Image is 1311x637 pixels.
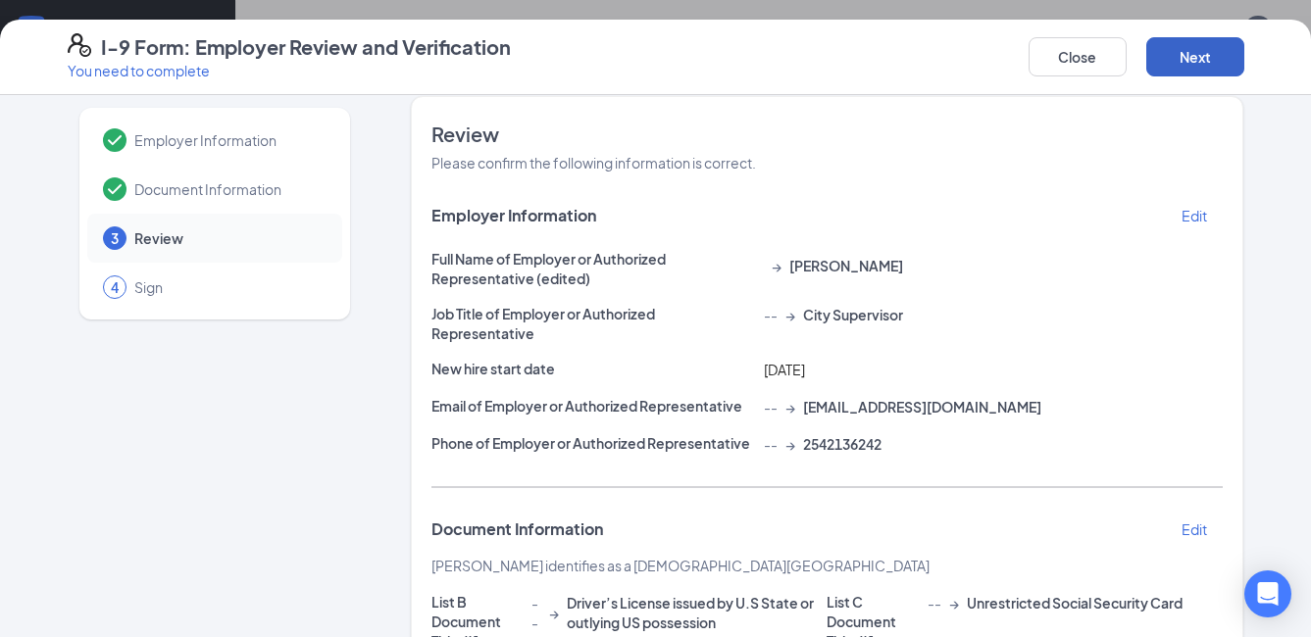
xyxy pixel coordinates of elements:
[772,256,782,275] span: →
[431,304,757,343] p: Job Title of Employer or Authorized Representative
[431,519,603,539] span: Document Information
[101,33,511,61] h4: I-9 Form: Employer Review and Verification
[803,397,1041,416] span: [EMAIL_ADDRESS][DOMAIN_NAME]
[134,277,323,297] span: Sign
[967,593,1183,612] span: Unrestricted Social Security Card
[764,434,778,454] span: --
[431,359,757,378] p: New hire start date
[111,228,119,248] span: 3
[431,249,757,288] p: Full Name of Employer or Authorized Representative (edited)
[103,128,126,152] svg: Checkmark
[785,434,795,454] span: →
[68,61,511,80] p: You need to complete
[549,603,559,622] span: →
[431,121,1224,148] span: Review
[789,256,903,275] span: [PERSON_NAME]
[1029,37,1127,76] button: Close
[111,277,119,297] span: 4
[1182,206,1207,225] p: Edit
[1182,519,1207,539] p: Edit
[431,396,757,416] p: Email of Employer or Authorized Representative
[785,397,795,416] span: →
[134,130,323,150] span: Employer Information
[764,305,778,324] span: --
[531,593,540,632] span: --
[928,593,941,612] span: --
[103,177,126,201] svg: Checkmark
[134,179,323,199] span: Document Information
[949,593,959,612] span: →
[764,361,805,378] span: [DATE]
[567,593,828,632] span: Driver’s License issued by U.S State or outlying US possession
[134,228,323,248] span: Review
[764,397,778,416] span: --
[431,154,756,171] span: Please confirm the following information is correct.
[803,305,903,324] span: City Supervisor
[785,305,795,324] span: →
[803,434,882,454] span: 2542136242
[68,33,91,57] svg: FormI9EVerifyIcon
[431,206,596,225] span: Employer Information
[1146,37,1244,76] button: Next
[431,557,930,574] span: [PERSON_NAME] identifies as a [DEMOGRAPHIC_DATA][GEOGRAPHIC_DATA]
[431,433,757,453] p: Phone of Employer or Authorized Representative
[1244,570,1291,617] div: Open Intercom Messenger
